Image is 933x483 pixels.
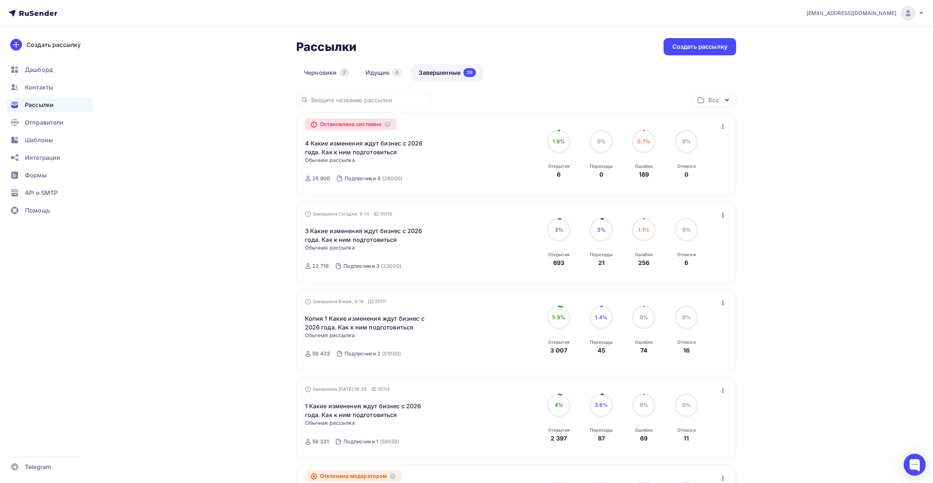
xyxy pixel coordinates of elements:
span: 55117 [375,298,387,305]
div: 189 [639,170,649,179]
div: 69 [640,434,647,443]
div: 22 716 [312,262,329,270]
div: 11 [684,434,689,443]
span: Обычная рассылка [305,156,355,164]
div: Открытия [548,163,570,169]
div: Отписки [677,252,696,258]
div: Отписки [677,427,696,433]
span: 5.9% [552,314,566,320]
div: 87 [598,434,605,443]
div: Завершена [DATE] 19:39 [305,386,390,393]
div: Переходы [590,427,613,433]
span: 0% [640,314,648,320]
div: Переходы [590,252,613,258]
div: Открытия [548,339,570,345]
div: Подписчики 3 [344,262,379,270]
span: API и SMTP [25,188,58,197]
div: Создать рассылку [26,40,81,49]
span: 0% [682,402,691,408]
span: 0% [682,314,691,320]
div: Переходы [590,339,613,345]
a: Дашборд [6,62,93,77]
div: Все [708,96,719,104]
div: 39 [463,68,476,77]
div: 45 [598,346,605,355]
div: Переходы [590,163,613,169]
a: Черновики2 [296,64,356,81]
span: 1.1% [638,226,649,233]
a: Подписчики 2 (51000) [344,348,402,360]
div: Отписки [677,339,696,345]
a: Копия 1 Какие изменения ждут бизнес с 2026 года. Как к ним подготовиться [305,314,431,332]
span: 1.4% [595,314,607,320]
div: 0 [684,170,688,179]
span: 3% [597,226,606,233]
div: Завершена Сегодня, 9:14 [305,210,392,218]
div: Ошибки [635,252,653,258]
span: 4% [555,402,563,408]
span: ID [371,386,376,393]
a: 1 Какие изменения ждут бизнес с 2026 года. Как к ним подготовиться [305,402,431,419]
div: (51000) [382,350,401,357]
span: Помощь [25,206,50,215]
a: Идущие0 [358,64,409,81]
div: 0 [392,68,402,77]
span: 3.6% [595,402,608,408]
span: Отправители [25,118,64,127]
span: 1.9% [552,138,565,144]
div: Открытия [548,252,570,258]
span: Обычная рассылка [305,419,355,427]
div: 25 900 [312,175,330,182]
div: 2 [339,68,349,77]
div: 6 [557,170,561,179]
a: Подписчики 1 (59558) [343,436,400,447]
input: Введите название рассылки [311,96,426,104]
div: (26000) [382,175,403,182]
div: Подписчики 4 [345,175,381,182]
div: Остановлена системно [305,118,397,130]
div: Открытия [548,427,570,433]
span: ID [374,210,379,218]
a: Шаблоны [6,133,93,147]
div: 50 423 [312,350,330,357]
span: 0% [682,226,691,233]
a: [EMAIL_ADDRESS][DOMAIN_NAME] [807,6,924,21]
a: Подписчики 3 (23000) [343,260,402,272]
div: Ошибки [635,163,653,169]
div: 3 007 [550,346,567,355]
div: 693 [553,258,564,267]
a: Отправители [6,115,93,130]
div: (23000) [381,262,401,270]
div: 59 331 [312,438,329,445]
span: 0.7% [637,138,650,144]
div: Создать рассылку [672,43,727,51]
div: 6 [684,258,688,267]
div: Ошибки [635,427,653,433]
div: Завершена Вчера, 9:18 [305,298,387,305]
a: Формы [6,168,93,182]
div: 21 [598,258,605,267]
span: Telegram [25,462,51,471]
div: Отклонена модератором [305,470,402,482]
div: 256 [638,258,649,267]
a: Контакты [6,80,93,95]
span: 55118 [380,210,392,218]
div: Ошибки [635,339,653,345]
div: 74 [640,346,647,355]
div: 16 [683,346,690,355]
span: 0% [640,402,648,408]
h2: Рассылки [296,40,356,54]
div: 2 397 [551,434,567,443]
span: Обычная рассылка [305,332,355,339]
div: 0 [599,170,603,179]
a: 4 Какие изменения ждут бизнес с 2026 года. Как к ним подготовиться [305,139,431,156]
div: Подписчики 1 [344,438,378,445]
span: Контакты [25,83,53,92]
div: Отписки [677,163,696,169]
a: 3 Какие изменения ждут бизнес с 2026 года. Как к ним подготовиться [305,226,431,244]
span: 0% [682,138,691,144]
span: Рассылки [25,100,54,109]
span: Формы [25,171,47,180]
span: Обычная рассылка [305,244,355,251]
span: 55114 [378,386,390,393]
